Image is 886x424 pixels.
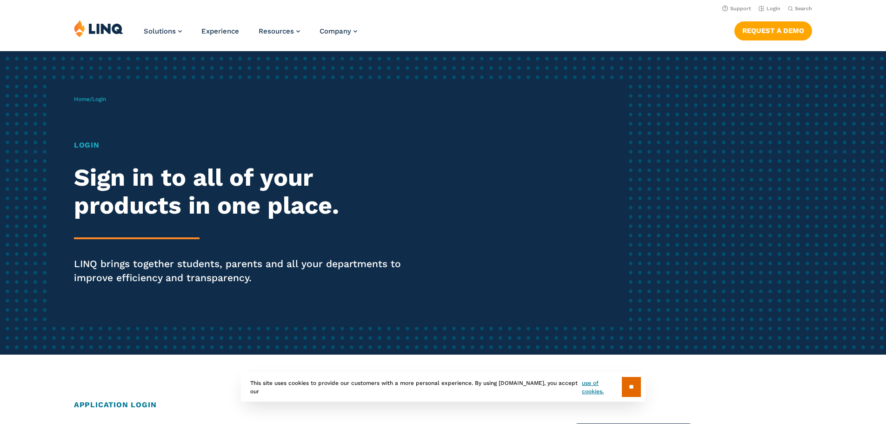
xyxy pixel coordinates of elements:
[74,96,90,102] a: Home
[74,164,415,220] h2: Sign in to all of your products in one place.
[759,6,780,12] a: Login
[320,27,357,35] a: Company
[259,27,300,35] a: Resources
[201,27,239,35] a: Experience
[74,20,123,37] img: LINQ | K‑12 Software
[734,20,812,40] nav: Button Navigation
[722,6,751,12] a: Support
[320,27,351,35] span: Company
[241,372,646,402] div: This site uses cookies to provide our customers with a more personal experience. By using [DOMAIN...
[582,379,621,396] a: use of cookies.
[74,96,106,102] span: /
[788,5,812,12] button: Open Search Bar
[144,27,182,35] a: Solutions
[92,96,106,102] span: Login
[74,257,415,285] p: LINQ brings together students, parents and all your departments to improve efficiency and transpa...
[144,20,357,50] nav: Primary Navigation
[734,21,812,40] a: Request a Demo
[259,27,294,35] span: Resources
[144,27,176,35] span: Solutions
[795,6,812,12] span: Search
[74,140,415,151] h1: Login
